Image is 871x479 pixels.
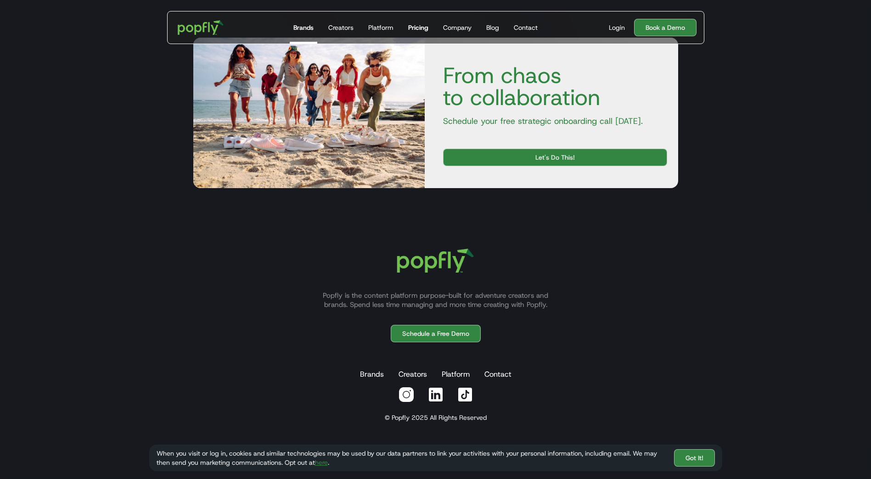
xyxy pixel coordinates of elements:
[436,64,667,108] h4: From chaos to collaboration
[312,291,560,309] p: Popfly is the content platform purpose-built for adventure creators and brands. Spend less time m...
[328,23,354,32] div: Creators
[325,11,357,44] a: Creators
[365,11,397,44] a: Platform
[605,23,629,32] a: Login
[486,23,499,32] div: Blog
[408,23,428,32] div: Pricing
[315,458,328,467] a: here
[443,23,472,32] div: Company
[440,365,472,384] a: Platform
[436,116,667,127] p: Schedule your free strategic onboarding call [DATE].
[634,19,697,36] a: Book a Demo
[483,365,513,384] a: Contact
[483,11,503,44] a: Blog
[290,11,317,44] a: Brands
[674,449,715,467] a: Got It!
[157,449,667,467] div: When you visit or log in, cookies and similar technologies may be used by our data partners to li...
[397,365,429,384] a: Creators
[609,23,625,32] div: Login
[391,325,481,342] a: Schedule a Free Demo
[405,11,432,44] a: Pricing
[368,23,393,32] div: Platform
[358,365,386,384] a: Brands
[293,23,314,32] div: Brands
[385,413,487,422] div: © Popfly 2025 All Rights Reserved
[171,14,230,41] a: home
[514,23,538,32] div: Contact
[443,149,667,166] a: Let's Do This!
[510,11,541,44] a: Contact
[439,11,475,44] a: Company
